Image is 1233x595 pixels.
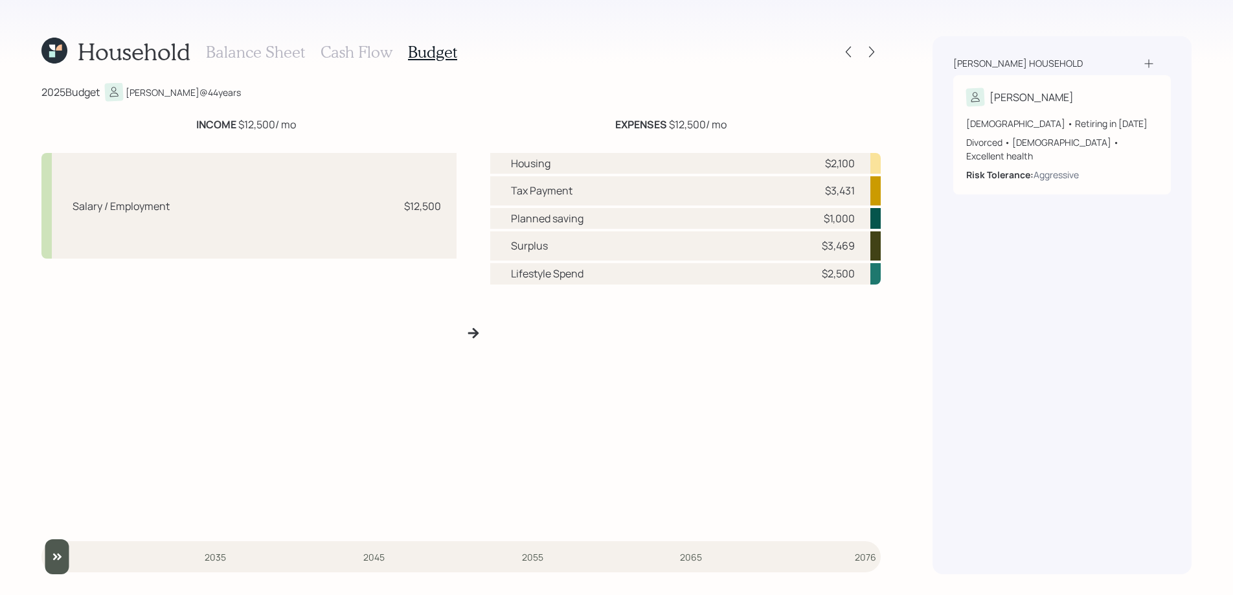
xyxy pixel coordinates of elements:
div: Planned saving [511,211,583,226]
div: Divorced • [DEMOGRAPHIC_DATA] • Excellent health [966,135,1158,163]
div: Salary / Employment [73,198,170,214]
div: $2,100 [825,156,855,171]
div: $2,500 [822,266,855,281]
div: [PERSON_NAME] @ 44 years [126,86,241,99]
h3: Budget [408,43,457,62]
div: $12,500 [404,198,441,214]
b: EXPENSES [615,117,667,132]
div: 2025 Budget [41,84,100,100]
div: $12,500 / mo [196,117,296,132]
div: [DEMOGRAPHIC_DATA] • Retiring in [DATE] [966,117,1158,130]
h1: Household [78,38,190,65]
div: Aggressive [1034,168,1079,181]
div: Lifestyle Spend [511,266,583,281]
div: $1,000 [824,211,855,226]
div: Housing [511,156,550,171]
div: [PERSON_NAME] [990,89,1074,105]
b: Risk Tolerance: [966,169,1034,181]
div: Tax Payment [511,183,572,198]
b: INCOME [196,117,236,132]
div: [PERSON_NAME] household [953,57,1083,70]
h3: Cash Flow [321,43,392,62]
div: $12,500 / mo [615,117,727,132]
h3: Balance Sheet [206,43,305,62]
div: $3,431 [825,183,855,198]
div: Surplus [511,238,548,253]
div: $3,469 [822,238,855,253]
